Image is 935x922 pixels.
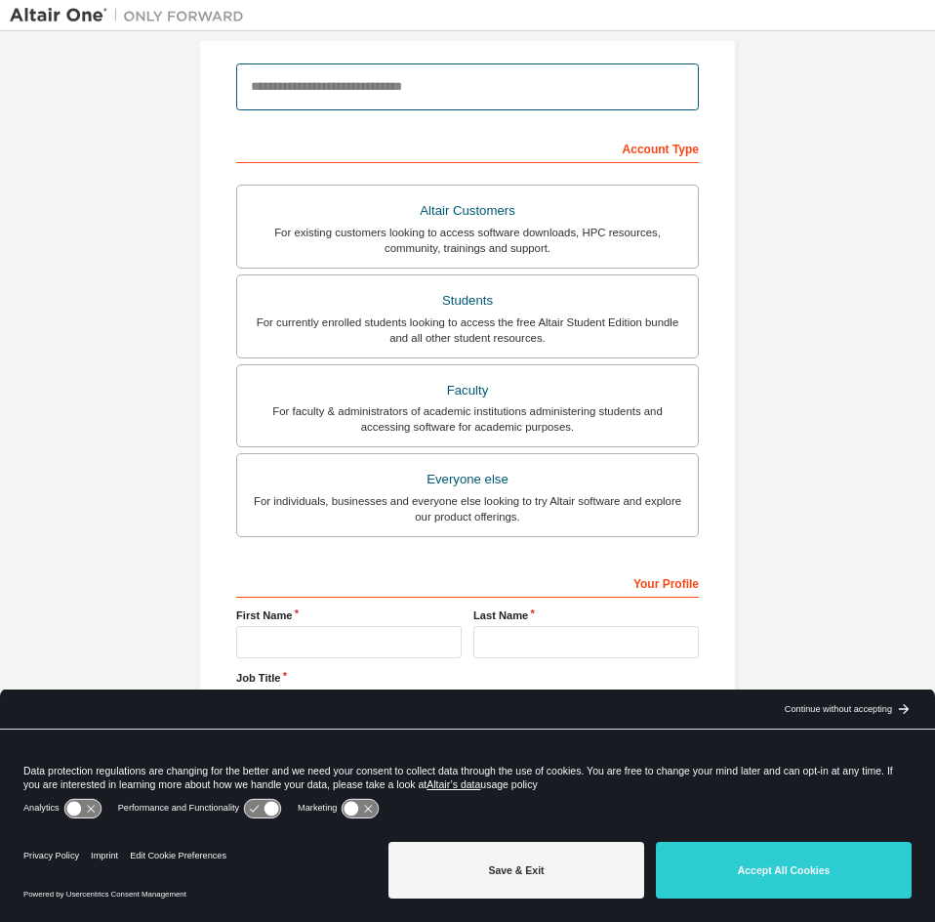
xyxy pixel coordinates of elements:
[10,6,254,25] img: Altair One
[249,314,686,346] div: For currently enrolled students looking to access the free Altair Student Edition bundle and all ...
[249,225,686,256] div: For existing customers looking to access software downloads, HPC resources, community, trainings ...
[249,403,686,435] div: For faculty & administrators of academic institutions administering students and accessing softwa...
[249,466,686,493] div: Everyone else
[249,197,686,225] div: Altair Customers
[249,287,686,314] div: Students
[236,132,699,163] div: Account Type
[249,377,686,404] div: Faculty
[249,493,686,524] div: For individuals, businesses and everyone else looking to try Altair software and explore our prod...
[473,608,699,623] label: Last Name
[236,566,699,598] div: Your Profile
[236,608,462,623] label: First Name
[236,670,699,686] label: Job Title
